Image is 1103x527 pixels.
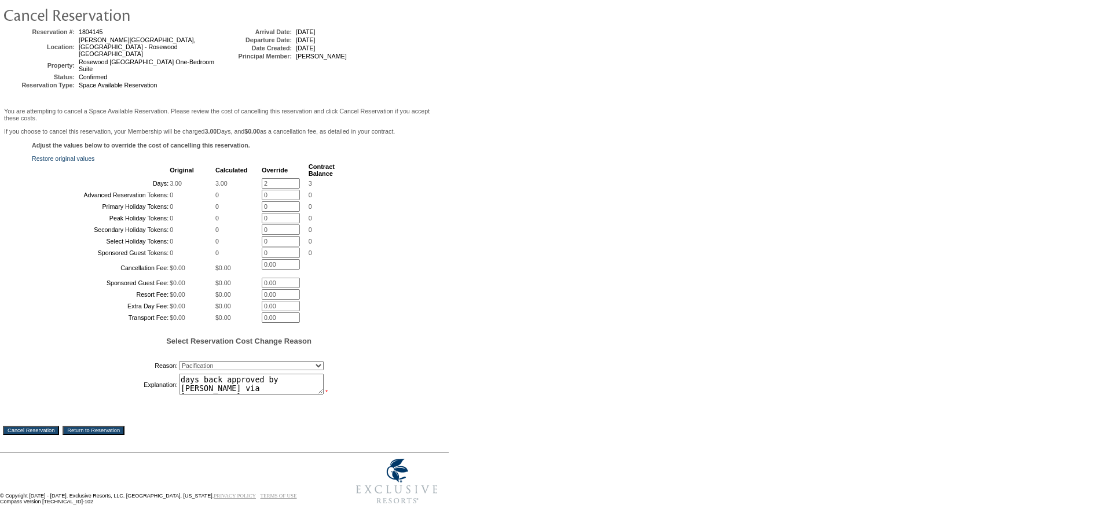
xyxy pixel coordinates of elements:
a: TERMS OF USE [261,493,297,499]
td: Date Created: [222,45,292,51]
span: 0 [215,249,219,256]
b: Original [170,167,194,174]
td: Status: [5,73,75,80]
p: If you choose to cancel this reservation, your Membership will be charged Days, and as a cancella... [4,128,445,135]
span: [PERSON_NAME] [296,53,347,60]
span: 0 [215,215,219,222]
span: Confirmed [79,73,107,80]
p: You are attempting to cancel a Space Available Reservation. Please review the cost of cancelling ... [4,108,445,121]
td: Reservation #: [5,28,75,35]
img: Exclusive Resorts [345,452,449,510]
td: Sponsored Guest Tokens: [33,248,168,258]
span: 0 [309,249,312,256]
span: 3 [309,180,312,187]
input: Return to Reservation [63,426,124,435]
span: Rosewood [GEOGRAPHIC_DATA] One-Bedroom Suite [79,58,214,72]
td: Location: [5,36,75,57]
span: $0.00 [170,279,185,286]
td: Property: [5,58,75,72]
td: Peak Holiday Tokens: [33,213,168,223]
span: 0 [309,215,312,222]
b: Contract Balance [309,163,335,177]
span: 0 [309,238,312,245]
h5: Select Reservation Cost Change Reason [32,337,446,345]
span: 0 [309,203,312,210]
span: $0.00 [215,303,231,309]
span: 0 [170,203,173,210]
td: Advanced Reservation Tokens: [33,190,168,200]
span: $0.00 [215,291,231,298]
span: $0.00 [170,303,185,309]
td: Days: [33,178,168,189]
td: Reason: [33,359,178,373]
td: Departure Date: [222,36,292,43]
span: 0 [215,226,219,233]
td: Sponsored Guest Fee: [33,278,168,288]
td: Principal Member: [222,53,292,60]
span: 0 [215,203,219,210]
td: Extra Day Fee: [33,301,168,311]
span: $0.00 [215,314,231,321]
span: [DATE] [296,28,316,35]
td: Reservation Type: [5,82,75,89]
span: 0 [170,238,173,245]
td: Transport Fee: [33,312,168,323]
td: Arrival Date: [222,28,292,35]
span: Space Available Reservation [79,82,157,89]
span: 0 [170,226,173,233]
span: $0.00 [170,314,185,321]
span: 0 [170,249,173,256]
span: 3.00 [215,180,228,187]
b: $0.00 [244,128,260,135]
td: Primary Holiday Tokens: [33,201,168,212]
span: 0 [215,238,219,245]
a: Restore original values [32,155,94,162]
td: Select Holiday Tokens: [33,236,168,246]
span: 0 [215,191,219,198]
td: Secondary Holiday Tokens: [33,224,168,235]
img: pgTtlCancelRes.gif [3,3,234,26]
span: $0.00 [215,279,231,286]
span: [DATE] [296,45,316,51]
td: Explanation: [33,374,178,396]
b: Override [262,167,288,174]
span: 0 [309,226,312,233]
span: 0 [170,191,173,198]
span: 3.00 [170,180,182,187]
td: Cancellation Fee: [33,259,168,277]
span: $0.00 [215,264,231,271]
span: 1804145 [79,28,103,35]
span: [PERSON_NAME][GEOGRAPHIC_DATA], [GEOGRAPHIC_DATA] - Rosewood [GEOGRAPHIC_DATA] [79,36,196,57]
td: Resort Fee: [33,289,168,300]
span: $0.00 [170,264,185,271]
span: [DATE] [296,36,316,43]
span: $0.00 [170,291,185,298]
b: Adjust the values below to override the cost of cancelling this reservation. [32,142,250,149]
b: 3.00 [205,128,217,135]
input: Cancel Reservation [3,426,59,435]
span: 0 [170,215,173,222]
b: Calculated [215,167,248,174]
span: 0 [309,191,312,198]
a: PRIVACY POLICY [214,493,256,499]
